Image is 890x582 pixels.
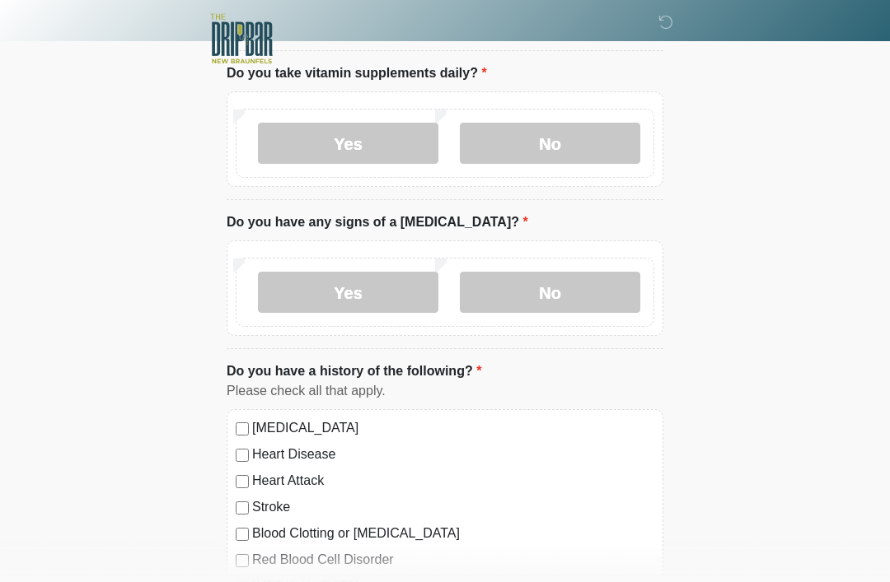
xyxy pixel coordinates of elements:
div: Please check all that apply. [227,381,663,401]
label: Heart Disease [252,445,654,464]
label: [MEDICAL_DATA] [252,418,654,438]
input: Heart Disease [236,449,249,462]
label: Blood Clotting or [MEDICAL_DATA] [252,524,654,543]
input: Stroke [236,501,249,514]
input: Red Blood Cell Disorder [236,554,249,567]
input: [MEDICAL_DATA] [236,422,249,435]
img: The DRIPBaR - New Braunfels Logo [210,12,273,66]
label: Stroke [252,497,654,517]
label: No [460,272,640,313]
label: Do you have any signs of a [MEDICAL_DATA]? [227,212,528,232]
label: No [460,123,640,164]
label: Red Blood Cell Disorder [252,550,654,570]
input: Blood Clotting or [MEDICAL_DATA] [236,528,249,541]
label: Yes [258,272,438,313]
label: Yes [258,123,438,164]
label: Heart Attack [252,471,654,491]
label: Do you have a history of the following? [227,361,481,381]
input: Heart Attack [236,475,249,488]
